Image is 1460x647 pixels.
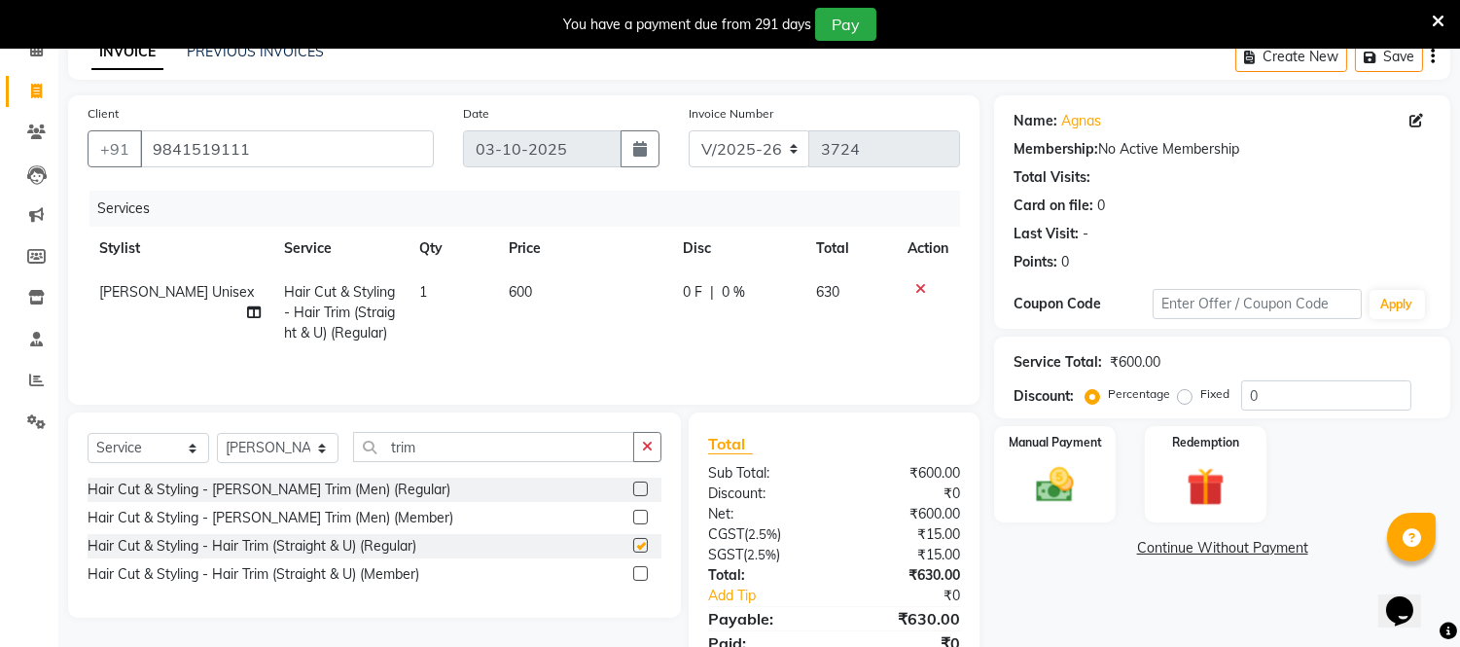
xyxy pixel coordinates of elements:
div: ₹600.00 [835,463,976,484]
th: Disc [671,227,804,270]
span: 0 % [722,282,745,303]
a: INVOICE [91,35,163,70]
span: 630 [817,283,840,301]
input: Search or Scan [353,432,634,462]
input: Enter Offer / Coupon Code [1153,289,1361,319]
span: 2.5% [747,547,776,562]
div: - [1083,224,1088,244]
span: [PERSON_NAME] Unisex [99,283,254,301]
div: Hair Cut & Styling - Hair Trim (Straight & U) (Member) [88,564,419,585]
label: Manual Payment [1009,434,1102,451]
div: ₹0 [835,484,976,504]
label: Percentage [1108,385,1170,403]
div: ₹600.00 [1110,352,1160,373]
span: SGST [708,546,743,563]
div: ₹630.00 [835,607,976,630]
span: Hair Cut & Styling - Hair Trim (Straight & U) (Regular) [285,283,396,341]
span: 1 [419,283,427,301]
th: Action [896,227,960,270]
div: No Active Membership [1014,139,1431,160]
a: Agnas [1061,111,1101,131]
th: Stylist [88,227,273,270]
div: ₹600.00 [835,504,976,524]
label: Fixed [1200,385,1229,403]
label: Invoice Number [689,105,773,123]
input: Search by Name/Mobile/Email/Code [140,130,434,167]
span: 0 F [683,282,702,303]
div: You have a payment due from 291 days [563,15,811,35]
label: Client [88,105,119,123]
div: ₹630.00 [835,565,976,586]
th: Total [805,227,897,270]
button: Apply [1370,290,1425,319]
div: ₹0 [858,586,976,606]
div: Payable: [694,607,835,630]
iframe: chat widget [1378,569,1441,628]
div: Hair Cut & Styling - [PERSON_NAME] Trim (Men) (Regular) [88,480,450,500]
span: Total [708,434,753,454]
th: Qty [408,227,497,270]
div: Service Total: [1014,352,1102,373]
div: Net: [694,504,835,524]
th: Price [497,227,671,270]
span: 600 [509,283,532,301]
button: Pay [815,8,876,41]
div: Card on file: [1014,196,1093,216]
div: ₹15.00 [835,524,976,545]
button: +91 [88,130,142,167]
div: Discount: [694,484,835,504]
span: | [710,282,714,303]
div: Discount: [1014,386,1074,407]
a: Continue Without Payment [998,538,1446,558]
img: _gift.svg [1175,463,1236,511]
img: _cash.svg [1024,463,1086,507]
div: ( ) [694,545,835,565]
th: Service [273,227,409,270]
div: Name: [1014,111,1057,131]
span: 2.5% [748,526,777,542]
div: 0 [1097,196,1105,216]
div: Hair Cut & Styling - [PERSON_NAME] Trim (Men) (Member) [88,508,453,528]
div: Total: [694,565,835,586]
div: ( ) [694,524,835,545]
div: ₹15.00 [835,545,976,565]
button: Create New [1235,42,1347,72]
div: Points: [1014,252,1057,272]
div: Services [89,191,975,227]
button: Save [1355,42,1423,72]
a: Add Tip [694,586,858,606]
a: PREVIOUS INVOICES [187,43,324,60]
span: CGST [708,525,744,543]
div: Hair Cut & Styling - Hair Trim (Straight & U) (Regular) [88,536,416,557]
div: 0 [1061,252,1069,272]
div: Membership: [1014,139,1098,160]
div: Last Visit: [1014,224,1079,244]
div: Coupon Code [1014,294,1153,314]
label: Date [463,105,489,123]
div: Sub Total: [694,463,835,484]
label: Redemption [1172,434,1239,451]
div: Total Visits: [1014,167,1090,188]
